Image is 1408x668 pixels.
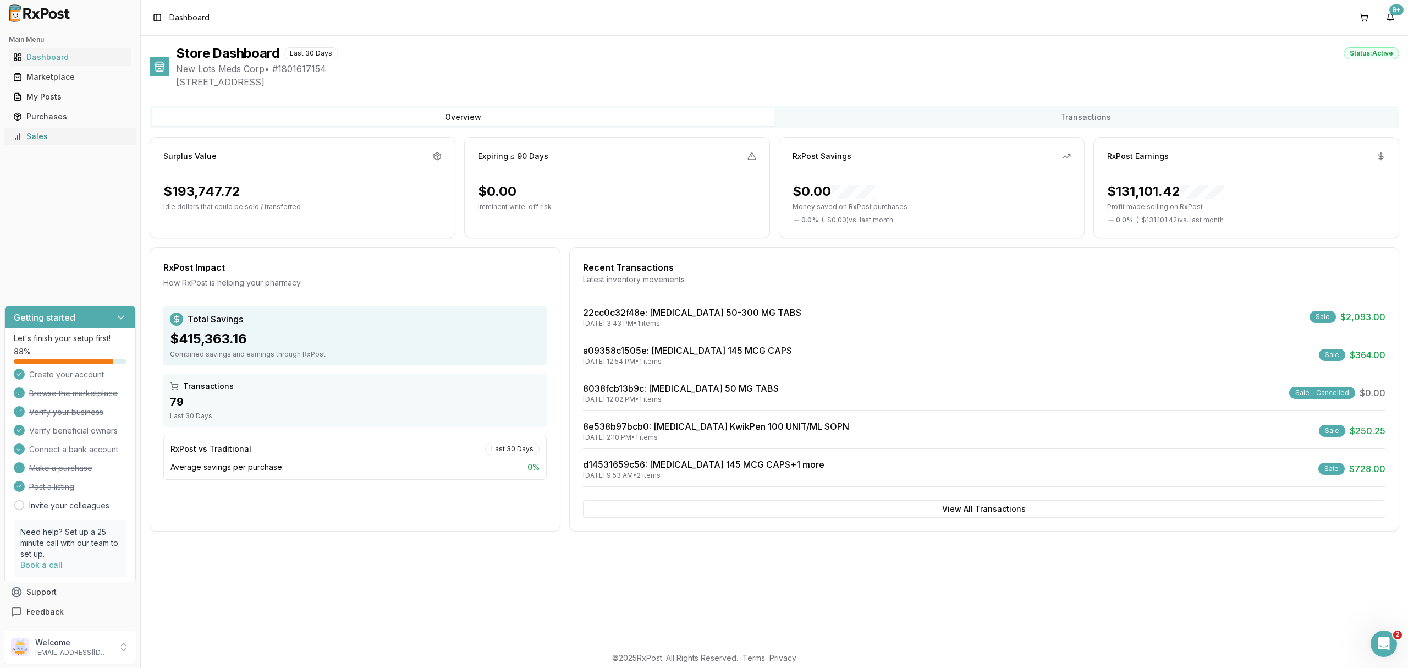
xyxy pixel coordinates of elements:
[29,388,118,399] span: Browse the marketplace
[9,35,131,44] h2: Main Menu
[20,560,63,570] a: Book a call
[9,67,131,87] a: Marketplace
[4,4,75,22] img: RxPost Logo
[9,87,131,107] a: My Posts
[29,463,92,474] span: Make a purchase
[1344,47,1399,59] div: Status: Active
[583,319,801,328] div: [DATE] 3:43 PM • 1 items
[478,151,548,162] div: Expiring ≤ 90 Days
[793,202,1071,211] p: Money saved on RxPost purchases
[769,653,796,662] a: Privacy
[583,433,849,442] div: [DATE] 2:10 PM • 1 items
[793,151,851,162] div: RxPost Savings
[1107,202,1385,211] p: Profit made selling on RxPost
[583,383,779,394] a: 8038fcb13b9c: [MEDICAL_DATA] 50 MG TABS
[4,108,136,125] button: Purchases
[478,202,756,211] p: Imminent write-off risk
[478,183,516,200] div: $0.00
[1116,216,1133,225] span: 0.0 %
[170,350,540,359] div: Combined savings and earnings through RxPost
[4,88,136,106] button: My Posts
[583,345,792,356] a: a09358c1505e: [MEDICAL_DATA] 145 MCG CAPS
[1319,349,1345,361] div: Sale
[163,151,217,162] div: Surplus Value
[1107,183,1224,200] div: $131,101.42
[1382,9,1399,26] button: 9+
[583,357,792,366] div: [DATE] 12:54 PM • 1 items
[26,606,64,617] span: Feedback
[13,111,127,122] div: Purchases
[1289,387,1355,399] div: Sale - Cancelled
[9,107,131,127] a: Purchases
[170,394,540,409] div: 79
[583,261,1385,274] div: Recent Transactions
[20,527,120,560] p: Need help? Set up a 25 minute call with our team to set up.
[1136,216,1224,225] span: ( - $131,101.42 ) vs. last month
[29,500,109,511] a: Invite your colleagues
[163,277,547,288] div: How RxPost is helping your pharmacy
[793,183,875,200] div: $0.00
[1349,462,1385,475] span: $728.00
[583,459,824,470] a: d14531659c56: [MEDICAL_DATA] 145 MCG CAPS+1 more
[29,407,103,418] span: Verify your business
[774,108,1397,126] button: Transactions
[1350,424,1385,437] span: $250.25
[801,216,818,225] span: 0.0 %
[183,381,234,392] span: Transactions
[583,471,824,480] div: [DATE] 9:53 AM • 2 items
[1319,425,1345,437] div: Sale
[9,47,131,67] a: Dashboard
[822,216,893,225] span: ( - $0.00 ) vs. last month
[1350,348,1385,362] span: $364.00
[9,127,131,146] a: Sales
[1340,310,1385,324] span: $2,093.00
[176,62,1399,75] span: New Lots Meds Corp • # 1801617154
[14,346,31,357] span: 88 %
[163,183,240,200] div: $193,747.72
[170,443,251,455] div: RxPost vs Traditional
[170,412,540,420] div: Last 30 Days
[4,582,136,602] button: Support
[583,274,1385,285] div: Latest inventory movements
[169,12,210,23] nav: breadcrumb
[13,131,127,142] div: Sales
[1310,311,1336,323] div: Sale
[29,481,74,492] span: Post a listing
[163,202,442,211] p: Idle dollars that could be sold / transferred
[170,330,540,348] div: $415,363.16
[163,261,547,274] div: RxPost Impact
[1393,631,1402,639] span: 2
[13,72,127,83] div: Marketplace
[188,313,243,326] span: Total Savings
[1318,463,1345,475] div: Sale
[4,602,136,622] button: Feedback
[13,91,127,102] div: My Posts
[35,648,112,657] p: [EMAIL_ADDRESS][DOMAIN_NAME]
[583,307,801,318] a: 22cc0c32f48e: [MEDICAL_DATA] 50-300 MG TABS
[583,500,1385,518] button: View All Transactions
[176,45,279,62] h1: Store Dashboard
[583,421,849,432] a: 8e538b97bcb0: [MEDICAL_DATA] KwikPen 100 UNIT/ML SOPN
[4,128,136,145] button: Sales
[13,52,127,63] div: Dashboard
[170,462,284,473] span: Average savings per purchase:
[1371,631,1397,657] iframe: Intercom live chat
[1360,386,1385,399] span: $0.00
[14,311,75,324] h3: Getting started
[14,333,127,344] p: Let's finish your setup first!
[583,395,779,404] div: [DATE] 12:02 PM • 1 items
[485,443,540,455] div: Last 30 Days
[743,653,765,662] a: Terms
[527,462,540,473] span: 0 %
[284,47,338,59] div: Last 30 Days
[29,425,118,436] span: Verify beneficial owners
[4,48,136,66] button: Dashboard
[29,444,118,455] span: Connect a bank account
[169,12,210,23] span: Dashboard
[29,369,104,380] span: Create your account
[152,108,774,126] button: Overview
[1107,151,1169,162] div: RxPost Earnings
[35,637,112,648] p: Welcome
[4,68,136,86] button: Marketplace
[1389,4,1404,15] div: 9+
